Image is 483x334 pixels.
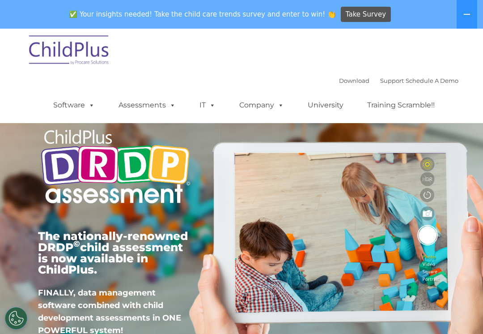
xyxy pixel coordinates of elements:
[230,96,293,114] a: Company
[380,77,404,84] a: Support
[299,96,352,114] a: University
[346,7,386,22] span: Take Survey
[5,307,27,330] button: Cookies Settings
[110,96,185,114] a: Assessments
[341,7,391,22] a: Take Survey
[38,120,193,215] img: Copyright - DRDP Logo Light
[339,77,458,84] font: |
[191,96,225,114] a: IT
[358,96,444,114] a: Training Scramble!!
[406,77,458,84] a: Schedule A Demo
[66,6,339,23] span: ✅ Your insights needed! Take the child care trends survey and enter to win! 👏
[38,229,188,276] span: The nationally-renowned DRDP child assessment is now available in ChildPlus.
[73,239,80,249] sup: ©
[339,77,369,84] a: Download
[25,29,114,74] img: ChildPlus by Procare Solutions
[44,96,104,114] a: Software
